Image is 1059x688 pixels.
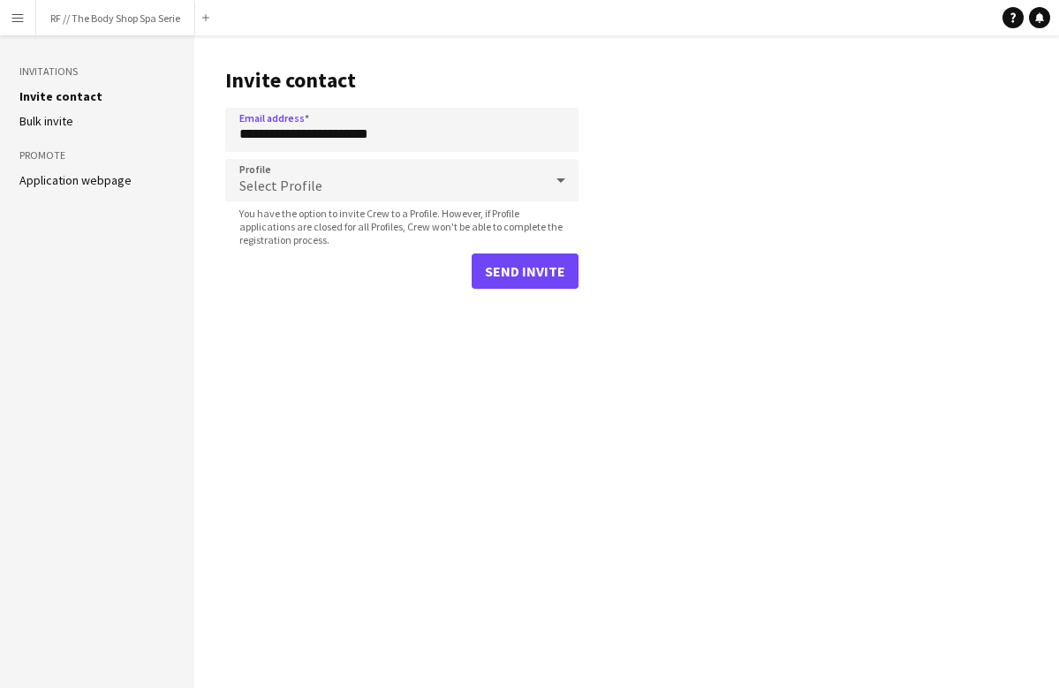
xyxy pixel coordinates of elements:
[19,88,102,104] a: Invite contact
[36,1,195,35] button: RF // The Body Shop Spa Serie
[19,64,175,79] h3: Invitations
[19,113,73,129] a: Bulk invite
[19,147,175,163] h3: Promote
[225,207,579,246] span: You have the option to invite Crew to a Profile. However, if Profile applications are closed for ...
[225,67,579,94] h1: Invite contact
[239,177,322,194] span: Select Profile
[19,172,132,188] a: Application webpage
[472,253,579,289] button: Send invite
